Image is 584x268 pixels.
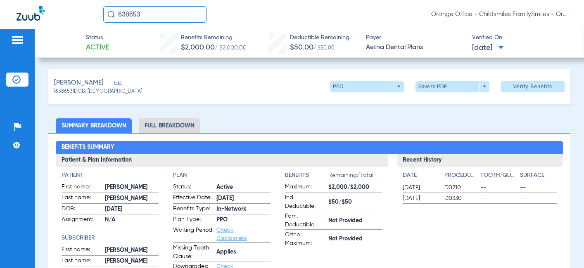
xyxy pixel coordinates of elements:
span: Plan Type: [173,215,214,225]
span: [PERSON_NAME] [105,246,159,255]
app-breakdown-title: Procedure [444,171,477,183]
span: Verify Benefits [513,83,552,90]
span: Applies [216,248,271,256]
app-breakdown-title: Surface [520,171,557,183]
span: $50.00 [290,44,313,51]
h4: Plan [173,171,271,180]
span: [DATE] [403,183,437,192]
span: [DATE] [403,194,437,202]
span: Aetna Dental Plans [366,42,465,53]
img: Zuub Logo [17,6,45,21]
span: Missing Tooth Clause: [173,244,214,261]
span: Fam. Deductible: [285,212,325,229]
span: N/A [105,216,159,224]
h3: Patient & Plan Information [56,154,388,167]
span: Benefits Remaining [181,33,247,42]
span: Not Provided [328,235,382,243]
span: D0330 [444,194,477,202]
h4: Patient [62,171,159,180]
span: D0210 [444,183,477,192]
span: Active [216,183,271,192]
span: -- [520,194,557,202]
span: Last name: [62,193,102,203]
span: Status [86,33,109,42]
h4: Subscriber [62,234,159,242]
img: hamburger-icon [11,35,24,45]
span: Maximum: [285,183,325,193]
a: Check Disclaimers [216,227,247,241]
h4: Surface [520,171,557,180]
span: First name: [62,183,102,193]
button: Verify Benefits [501,81,565,92]
h4: Benefits [285,171,328,180]
span: [DATE] [216,194,271,203]
li: Full Breakdown [139,118,200,133]
span: Assignment: [62,215,102,225]
button: Save to PDF [415,81,489,92]
span: Benefits Type: [173,205,214,214]
span: Ind. Deductible: [285,193,325,211]
span: [DATE] [472,43,504,53]
span: [PERSON_NAME] [105,183,159,192]
span: In-Network [216,205,271,214]
span: Waiting Period: [173,226,214,242]
app-breakdown-title: Tooth/Quad [480,171,518,183]
span: [PERSON_NAME] [105,257,159,266]
span: DOB: [62,205,102,214]
span: Ortho Maximum: [285,230,325,248]
button: PPO [330,81,404,92]
span: (638653) DOB: [DEMOGRAPHIC_DATA] [54,88,142,96]
app-breakdown-title: Benefits [285,171,328,183]
span: Active [86,42,109,53]
img: Search Icon [107,11,115,18]
h2: Benefits Summary [56,141,563,154]
span: [PERSON_NAME] [105,194,159,203]
span: $2,000/$2,000 [328,183,382,192]
span: Status: [173,183,214,193]
h4: Tooth/Quad [480,171,518,180]
li: Summary Breakdown [56,118,132,133]
span: Payer [366,33,465,42]
span: [PERSON_NAME] [54,78,104,88]
span: Last name: [62,256,102,266]
span: -- [480,194,518,202]
span: Orange Office - Childsmiles FamilySmiles - Orange St Dental Associates LLC - Orange General DBA A... [431,10,567,19]
span: Remaining/Total [328,171,382,183]
span: -- [480,183,518,192]
span: $2,000.00 [181,44,215,51]
span: -- [520,183,557,192]
app-breakdown-title: Date [403,171,437,183]
input: Search for patients [103,6,207,23]
span: / $2,000.00 [215,45,247,51]
span: $50/$50 [328,198,382,207]
span: / $50.00 [313,46,335,51]
span: [DATE] [105,205,159,214]
span: Effective Date: [173,193,214,203]
span: Edit [114,80,121,88]
iframe: Chat Widget [543,228,584,268]
span: Verified On [472,33,571,42]
h3: Recent History [397,154,563,167]
span: First name: [62,245,102,255]
span: Deductible Remaining [290,33,349,42]
span: Not Provided [328,216,382,225]
h4: Procedure [444,171,477,180]
span: PPO [216,216,271,224]
h4: Date [403,171,437,180]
